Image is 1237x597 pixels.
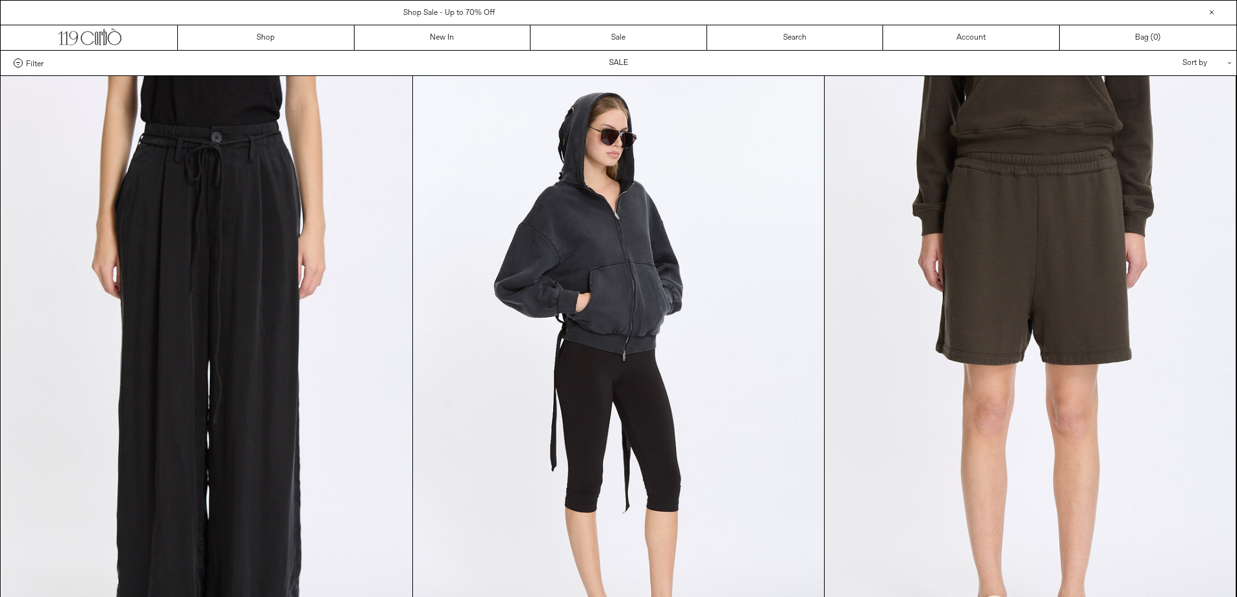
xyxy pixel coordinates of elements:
[531,25,707,50] a: Sale
[1153,32,1160,44] span: )
[355,25,531,50] a: New In
[883,25,1060,50] a: Account
[1106,51,1223,75] div: Sort by
[26,58,44,68] span: Filter
[1060,25,1236,50] a: Bag ()
[707,25,884,50] a: Search
[1153,32,1158,43] span: 0
[403,8,495,18] a: Shop Sale - Up to 70% Off
[178,25,355,50] a: Shop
